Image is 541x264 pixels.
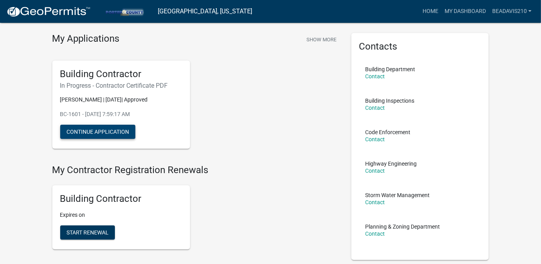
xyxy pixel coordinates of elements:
h5: Contacts [359,41,481,52]
img: Porter County, Indiana [97,6,151,17]
a: Contact [366,73,385,79]
button: Start Renewal [60,225,115,240]
a: Contact [366,231,385,237]
p: BC-1601 - [DATE] 7:59:17 AM [60,110,182,118]
p: [PERSON_NAME] | [DATE]| Approved [60,96,182,104]
span: Start Renewal [66,229,109,236]
p: Building Department [366,66,415,72]
h6: In Progress - Contractor Certificate PDF [60,82,182,89]
p: Expires on [60,211,182,219]
h5: Building Contractor [60,68,182,80]
h4: My Contractor Registration Renewals [52,164,340,176]
a: Contact [366,199,385,205]
a: BeaDavis210 [489,4,535,19]
h4: My Applications [52,33,120,45]
a: Contact [366,105,385,111]
a: [GEOGRAPHIC_DATA], [US_STATE] [158,5,252,18]
a: Contact [366,136,385,142]
p: Planning & Zoning Department [366,224,440,229]
wm-registration-list-section: My Contractor Registration Renewals [52,164,340,256]
h5: Building Contractor [60,193,182,205]
a: My Dashboard [441,4,489,19]
a: Home [419,4,441,19]
button: Continue Application [60,125,135,139]
a: Contact [366,168,385,174]
p: Code Enforcement [366,129,411,135]
p: Storm Water Management [366,192,430,198]
button: Show More [303,33,340,46]
p: Highway Engineering [366,161,417,166]
p: Building Inspections [366,98,415,103]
